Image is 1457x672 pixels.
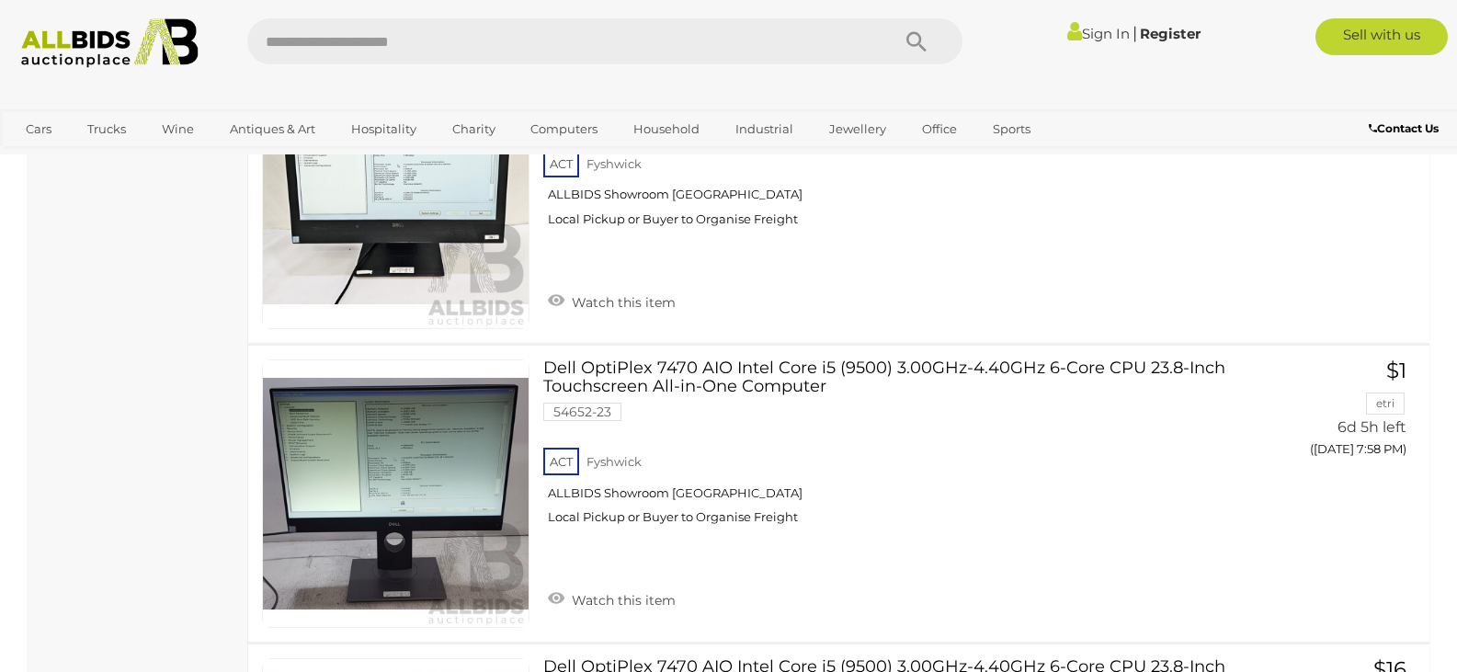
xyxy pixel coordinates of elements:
span: Watch this item [567,294,676,311]
a: Charity [440,114,507,144]
a: Jewellery [817,114,898,144]
a: Wine [150,114,206,144]
button: Search [871,18,962,64]
a: Computers [518,114,609,144]
a: Dell OptiPlex 7450 AIO Intel Core I5 (6500) 3.20GHz-3.60GHz 4-Core CPU 23-Inch Touchscreen All-in... [557,62,1219,241]
a: Sports [981,114,1042,144]
a: Industrial [723,114,805,144]
a: Dell OptiPlex 7470 AIO Intel Core i5 (9500) 3.00GHz-4.40GHz 6-Core CPU 23.8-Inch Touchscreen All-... [557,359,1219,539]
span: | [1133,23,1137,43]
a: $1 etri 6d 5h left ([DATE] 7:58 PM) [1246,359,1411,467]
b: Contact Us [1369,121,1439,135]
a: Watch this item [543,287,680,314]
a: Register [1140,25,1201,42]
img: Allbids.com.au [11,18,209,68]
a: [GEOGRAPHIC_DATA] [14,145,168,176]
a: Antiques & Art [218,114,327,144]
a: Cars [14,114,63,144]
a: Household [621,114,711,144]
a: Contact Us [1369,119,1443,139]
a: Sign In [1067,25,1130,42]
a: Hospitality [339,114,428,144]
a: Office [910,114,969,144]
span: $1 [1386,358,1406,383]
a: Trucks [75,114,138,144]
span: Watch this item [567,592,676,609]
a: Sell with us [1315,18,1447,55]
a: Watch this item [543,585,680,612]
